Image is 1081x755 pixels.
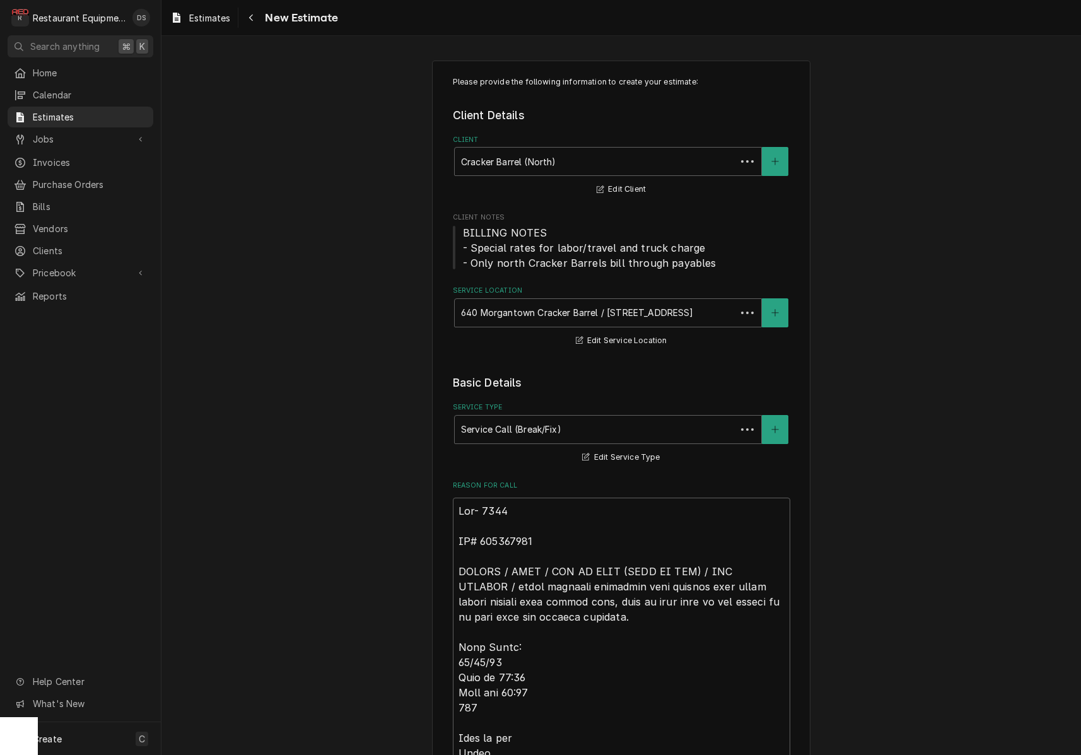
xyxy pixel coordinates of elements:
div: Service Location [453,286,790,348]
a: Go to What's New [8,693,153,714]
span: Clients [33,244,147,257]
a: Estimates [8,107,153,127]
a: Go to Pricebook [8,262,153,283]
a: Purchase Orders [8,174,153,195]
button: Edit Service Location [574,333,669,349]
span: Calendar [33,88,147,102]
button: Create New Location [762,298,788,327]
button: Edit Client [595,182,648,197]
a: Invoices [8,152,153,173]
span: Bills [33,200,147,213]
span: C [139,732,145,746]
svg: Create New Service [771,425,779,434]
button: Create New Service [762,415,788,444]
span: New Estimate [261,9,338,26]
svg: Create New Location [771,308,779,317]
a: Calendar [8,85,153,105]
a: Bills [8,196,153,217]
button: Search anything⌘K [8,35,153,57]
span: Create [33,734,62,744]
button: Edit Service Type [580,450,662,465]
span: Pricebook [33,266,128,279]
label: Service Location [453,286,790,296]
span: Jobs [33,132,128,146]
legend: Client Details [453,107,790,124]
legend: Basic Details [453,375,790,391]
label: Service Type [453,402,790,413]
div: Restaurant Equipment Diagnostics [33,11,126,25]
span: Estimates [33,110,147,124]
span: Client Notes [453,225,790,271]
span: Invoices [33,156,147,169]
span: Help Center [33,675,146,688]
label: Reason For Call [453,481,790,491]
div: DS [132,9,150,26]
svg: Create New Client [771,157,779,166]
span: Search anything [30,40,100,53]
div: Derek Stewart's Avatar [132,9,150,26]
span: Purchase Orders [33,178,147,191]
span: BILLING NOTES - Special rates for labor/travel and truck charge - Only north Cracker Barrels bill... [463,226,716,269]
div: Service Type [453,402,790,465]
div: Restaurant Equipment Diagnostics's Avatar [11,9,29,26]
span: Reports [33,290,147,303]
a: Home [8,62,153,83]
span: ⌘ [122,40,131,53]
span: Estimates [189,11,230,25]
a: Reports [8,286,153,307]
span: K [139,40,145,53]
p: Please provide the following information to create your estimate: [453,76,790,88]
a: Go to Help Center [8,671,153,692]
div: R [11,9,29,26]
span: Vendors [33,222,147,235]
a: Estimates [165,8,235,28]
a: Vendors [8,218,153,239]
a: Go to Jobs [8,129,153,149]
span: What's New [33,697,146,710]
a: Clients [8,240,153,261]
div: Client [453,135,790,197]
span: Home [33,66,147,79]
button: Create New Client [762,147,788,176]
label: Client [453,135,790,145]
div: Client Notes [453,213,790,270]
button: Navigate back [241,8,261,28]
span: Client Notes [453,213,790,223]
